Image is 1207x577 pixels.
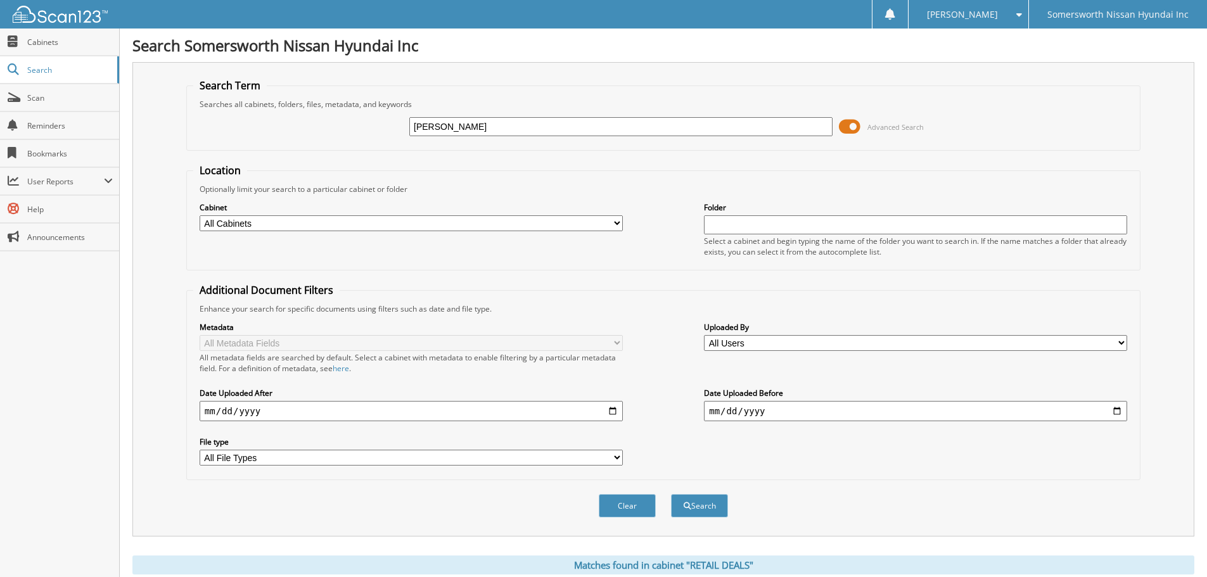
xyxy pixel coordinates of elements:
[867,122,924,132] span: Advanced Search
[193,79,267,92] legend: Search Term
[704,401,1127,421] input: end
[200,388,623,398] label: Date Uploaded After
[132,555,1194,574] div: Matches found in cabinet "RETAIL DEALS"
[200,202,623,213] label: Cabinet
[704,202,1127,213] label: Folder
[1047,11,1189,18] span: Somersworth Nissan Hyundai Inc
[27,176,104,187] span: User Reports
[200,352,623,374] div: All metadata fields are searched by default. Select a cabinet with metadata to enable filtering b...
[193,303,1134,314] div: Enhance your search for specific documents using filters such as date and file type.
[27,120,113,131] span: Reminders
[193,283,340,297] legend: Additional Document Filters
[1144,516,1207,577] iframe: Chat Widget
[927,11,998,18] span: [PERSON_NAME]
[599,494,656,517] button: Clear
[704,236,1127,257] div: Select a cabinet and begin typing the name of the folder you want to search in. If the name match...
[200,401,623,421] input: start
[671,494,728,517] button: Search
[27,92,113,103] span: Scan
[27,37,113,48] span: Cabinets
[200,436,623,447] label: File type
[27,232,113,243] span: Announcements
[132,35,1194,56] h1: Search Somersworth Nissan Hyundai Inc
[13,6,108,23] img: scan123-logo-white.svg
[333,363,349,374] a: here
[27,204,113,215] span: Help
[27,65,111,75] span: Search
[193,99,1134,110] div: Searches all cabinets, folders, files, metadata, and keywords
[704,322,1127,333] label: Uploaded By
[200,322,623,333] label: Metadata
[193,184,1134,194] div: Optionally limit your search to a particular cabinet or folder
[704,388,1127,398] label: Date Uploaded Before
[193,163,247,177] legend: Location
[27,148,113,159] span: Bookmarks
